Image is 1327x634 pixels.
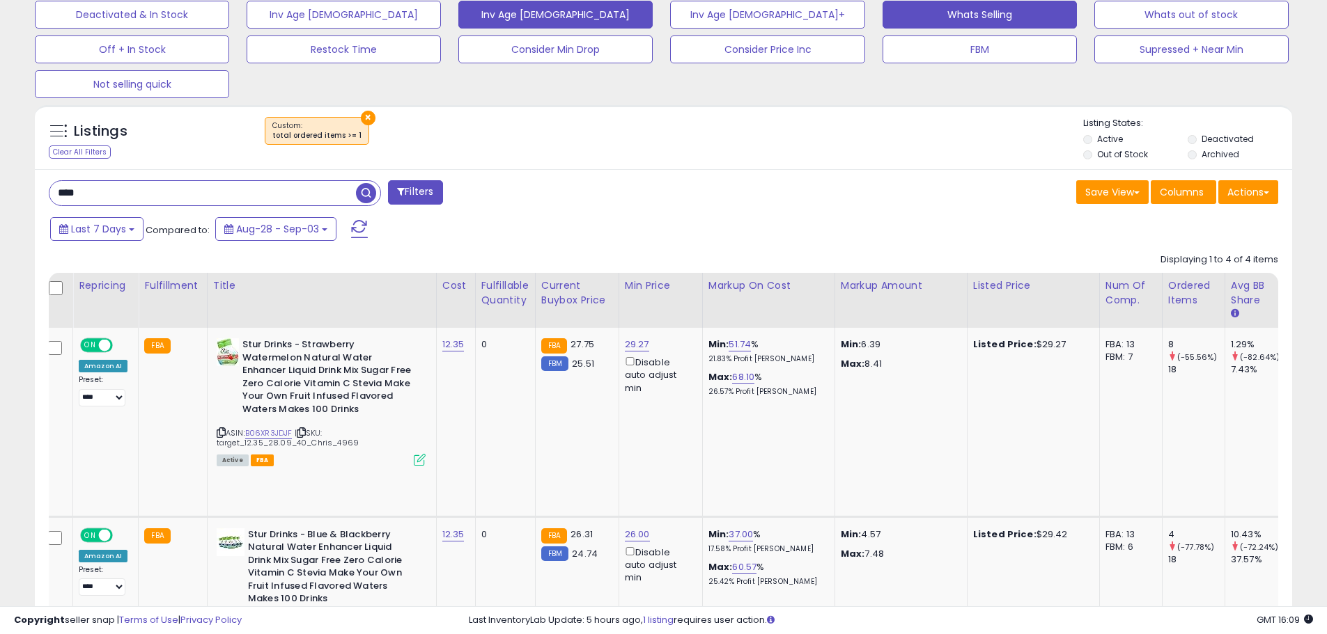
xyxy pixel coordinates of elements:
[82,529,99,541] span: ON
[973,338,1037,351] b: Listed Price:
[217,338,426,464] div: ASIN:
[272,131,362,141] div: total ordered items >= 1
[79,360,127,372] div: Amazon AI
[670,1,864,29] button: Inv Age [DEMOGRAPHIC_DATA]+
[111,529,133,541] span: OFF
[883,35,1077,63] button: FBM
[1105,528,1151,541] div: FBA: 13
[729,528,753,541] a: 37.00
[841,338,862,351] strong: Min:
[469,614,1313,627] div: Last InventoryLab Update: 5 hours ago, requires user action.
[1231,363,1287,376] div: 7.43%
[841,357,865,370] strong: Max:
[1094,35,1289,63] button: Supressed + Near Min
[708,528,729,541] b: Min:
[1168,528,1225,541] div: 4
[1076,180,1149,204] button: Save View
[111,340,133,351] span: OFF
[625,278,697,293] div: Min Price
[35,1,229,29] button: Deactivated & In Stock
[79,565,127,596] div: Preset:
[35,35,229,63] button: Off + In Stock
[572,357,594,370] span: 25.51
[388,180,442,205] button: Filters
[74,122,127,141] h5: Listings
[708,370,733,383] b: Max:
[79,278,132,293] div: Repricing
[1160,185,1204,199] span: Columns
[708,544,824,554] p: 17.58% Profit [PERSON_NAME]
[625,544,692,585] div: Disable auto adjust min
[144,528,170,544] small: FBA
[1177,351,1217,363] small: (-55.56%)
[217,338,239,366] img: 41jXVL5qujL._SL40_.jpg
[541,356,568,371] small: FBM
[1097,133,1123,145] label: Active
[236,222,319,236] span: Aug-28 - Sep-03
[572,547,598,560] span: 24.74
[729,338,751,351] a: 51.74
[841,358,956,370] p: 8.41
[1177,541,1214,553] small: (-77.78%)
[245,427,293,439] a: B06XR3JDJF
[708,338,824,364] div: %
[708,561,824,587] div: %
[242,338,412,419] b: Stur Drinks - Strawberry Watermelon Natural Water Enhancer Liquid Drink Mix Sugar Free Zero Calor...
[361,111,375,125] button: ×
[272,120,362,141] span: Custom:
[670,35,864,63] button: Consider Price Inc
[213,278,430,293] div: Title
[841,278,961,293] div: Markup Amount
[1231,278,1282,308] div: Avg BB Share
[625,528,650,541] a: 26.00
[217,427,359,448] span: | SKU: target_12.35_28.09_40_Chris_4969
[251,454,274,466] span: FBA
[571,528,593,541] span: 26.31
[1105,278,1156,308] div: Num of Comp.
[1240,351,1280,363] small: (-82.64%)
[1218,180,1278,204] button: Actions
[708,577,824,587] p: 25.42% Profit [PERSON_NAME]
[973,528,1089,541] div: $29.42
[247,1,441,29] button: Inv Age [DEMOGRAPHIC_DATA]
[119,613,178,626] a: Terms of Use
[442,338,465,351] a: 12.35
[14,613,65,626] strong: Copyright
[541,546,568,561] small: FBM
[82,340,99,351] span: ON
[973,528,1037,541] b: Listed Price:
[841,528,862,541] strong: Min:
[481,528,525,541] div: 0
[1168,363,1225,376] div: 18
[708,354,824,364] p: 21.83% Profit [PERSON_NAME]
[1231,528,1287,541] div: 10.43%
[541,338,567,354] small: FBA
[1240,541,1278,553] small: (-72.24%)
[541,278,613,308] div: Current Buybox Price
[1202,148,1239,160] label: Archived
[841,547,865,560] strong: Max:
[1151,180,1216,204] button: Columns
[1231,308,1239,320] small: Avg BB Share.
[215,217,336,241] button: Aug-28 - Sep-03
[1202,133,1254,145] label: Deactivated
[1257,613,1313,626] span: 2025-09-11 16:09 GMT
[1094,1,1289,29] button: Whats out of stock
[458,35,653,63] button: Consider Min Drop
[643,613,674,626] a: 1 listing
[1083,117,1292,130] p: Listing States:
[144,338,170,354] small: FBA
[1168,553,1225,566] div: 18
[708,338,729,351] b: Min:
[180,613,242,626] a: Privacy Policy
[247,35,441,63] button: Restock Time
[481,278,529,308] div: Fulfillable Quantity
[708,371,824,397] div: %
[35,70,229,98] button: Not selling quick
[1105,338,1151,351] div: FBA: 13
[71,222,126,236] span: Last 7 Days
[442,278,470,293] div: Cost
[217,528,245,556] img: 41lMJc-VgUS._SL40_.jpg
[1168,278,1219,308] div: Ordered Items
[14,614,242,627] div: seller snap | |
